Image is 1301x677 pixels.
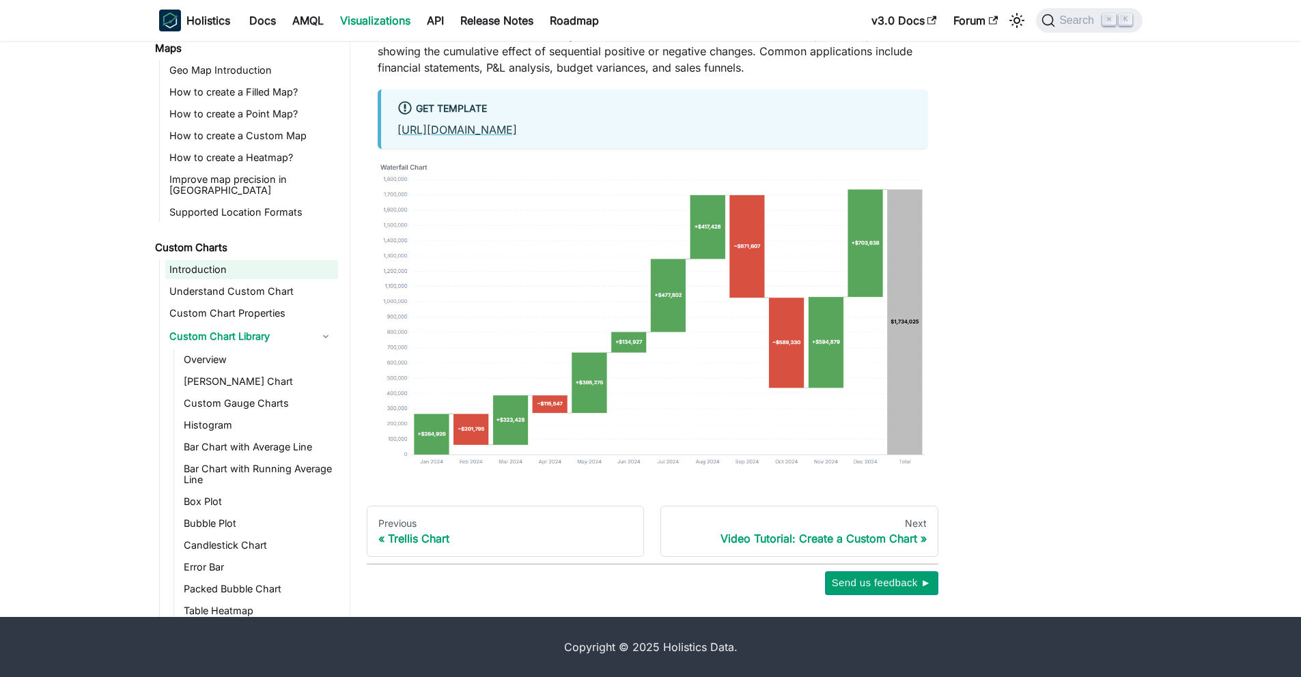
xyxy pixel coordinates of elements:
[1102,14,1116,26] kbd: ⌘
[180,601,338,620] a: Table Heatmap
[180,394,338,413] a: Custom Gauge Charts
[378,517,633,530] div: Previous
[367,506,645,558] a: PreviousTrellis Chart
[216,639,1085,655] div: Copyright © 2025 Holistics Data.
[165,260,338,279] a: Introduction
[1119,14,1132,26] kbd: K
[367,506,938,558] nav: Docs pages
[378,27,927,76] p: Waterfall chart is useful for visualizing how intermediate values contribute to a total, particul...
[165,326,313,347] a: Custom Chart Library
[180,437,338,457] a: Bar Chart with Average Line
[863,10,945,31] a: v3.0 Docs
[165,61,338,80] a: Geo Map Introduction
[397,100,911,118] div: Get Template
[180,350,338,369] a: Overview
[165,83,338,102] a: How to create a Filled Map?
[241,10,284,31] a: Docs
[186,12,230,29] b: Holistics
[825,571,938,594] button: Send us feedback ►
[180,416,338,435] a: Histogram
[397,123,517,136] a: [URL][DOMAIN_NAME]
[180,514,338,533] a: Bubble Plot
[1055,14,1102,27] span: Search
[672,517,927,530] div: Next
[180,372,338,391] a: [PERSON_NAME] Chart
[151,238,338,257] a: Custom Charts
[180,579,338,599] a: Packed Bubble Chart
[313,326,338,347] button: Collapse sidebar category 'Custom Chart Library'
[1006,10,1028,31] button: Switch between dark and light mode (currently light mode)
[832,574,932,592] span: Send us feedback ►
[542,10,607,31] a: Roadmap
[165,203,338,222] a: Supported Location Formats
[180,492,338,511] a: Box Plot
[165,126,338,145] a: How to create a Custom Map
[180,459,338,489] a: Bar Chart with Running Average Line
[151,39,338,58] a: Maps
[180,536,338,555] a: Candlestick Chart
[419,10,452,31] a: API
[180,558,338,577] a: Error Bar
[165,282,338,301] a: Understand Custom Chart
[945,10,1006,31] a: Forum
[1036,8,1142,33] button: Search (Command+K)
[378,160,927,469] img: reporting-waterfall-chart-thumbnail
[660,506,938,558] a: NextVideo Tutorial: Create a Custom Chart
[165,170,338,200] a: Improve map precision in [GEOGRAPHIC_DATA]
[165,148,338,167] a: How to create a Heatmap?
[332,10,419,31] a: Visualizations
[165,304,338,323] a: Custom Chart Properties
[672,532,927,545] div: Video Tutorial: Create a Custom Chart
[378,532,633,545] div: Trellis Chart
[284,10,332,31] a: AMQL
[452,10,542,31] a: Release Notes
[159,10,230,31] a: HolisticsHolistics
[165,104,338,124] a: How to create a Point Map?
[159,10,181,31] img: Holistics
